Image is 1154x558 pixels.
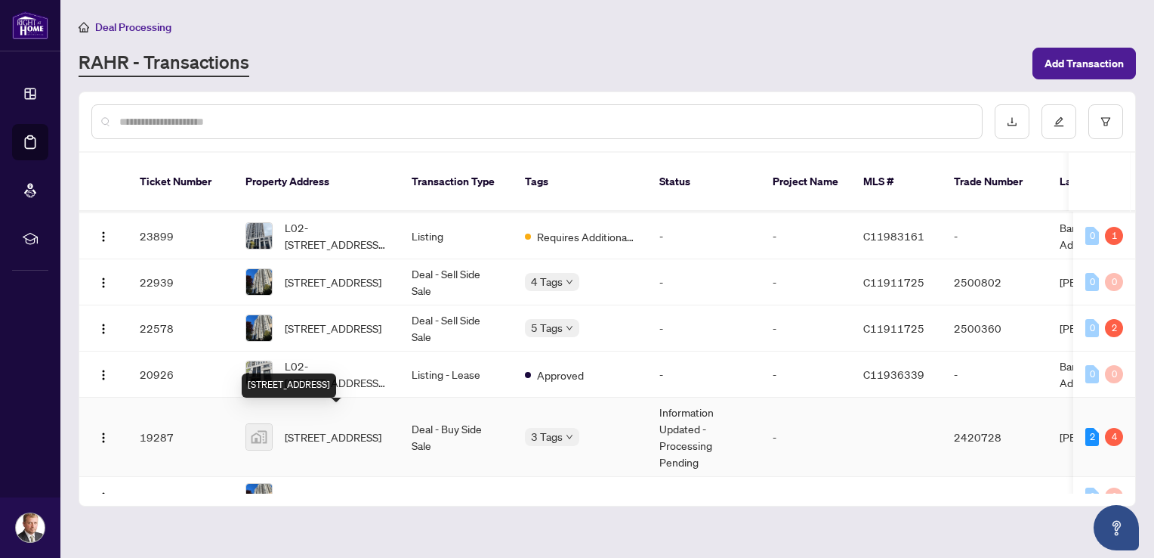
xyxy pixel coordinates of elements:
[400,259,513,305] td: Deal - Sell Side Sale
[942,477,1048,517] td: -
[12,11,48,39] img: logo
[942,213,1048,259] td: -
[942,398,1048,477] td: 2420728
[1105,319,1123,337] div: 2
[285,274,381,290] span: [STREET_ADDRESS]
[16,513,45,542] img: Profile Icon
[1032,48,1136,79] button: Add Transaction
[128,153,233,212] th: Ticket Number
[246,484,272,510] img: thumbnail-img
[761,477,851,517] td: -
[246,315,272,341] img: thumbnail-img
[91,224,116,248] button: Logo
[79,22,89,33] span: home
[91,425,116,449] button: Logo
[863,229,924,243] span: C11983161
[128,352,233,398] td: 20926
[566,433,573,441] span: down
[91,270,116,294] button: Logo
[1085,428,1099,446] div: 2
[1085,365,1099,383] div: 0
[1094,505,1139,550] button: Open asap
[233,153,400,212] th: Property Address
[246,223,272,249] img: thumbnail-img
[647,213,761,259] td: -
[97,432,110,444] img: Logo
[1044,51,1124,76] span: Add Transaction
[942,305,1048,352] td: 2500360
[285,429,381,445] span: [STREET_ADDRESS]
[761,153,851,212] th: Project Name
[531,319,563,336] span: 5 Tags
[537,367,584,383] span: Approved
[128,398,233,477] td: 19287
[97,231,110,243] img: Logo
[531,273,563,290] span: 4 Tags
[1041,104,1076,139] button: edit
[128,259,233,305] td: 22939
[1007,116,1017,127] span: download
[647,259,761,305] td: -
[242,374,336,398] div: [STREET_ADDRESS]
[531,428,563,445] span: 3 Tags
[400,213,513,259] td: Listing
[91,316,116,340] button: Logo
[647,305,761,352] td: -
[1054,116,1064,127] span: edit
[566,278,573,286] span: down
[1085,488,1099,506] div: 0
[1105,365,1123,383] div: 0
[761,352,851,398] td: -
[647,398,761,477] td: Information Updated - Processing Pending
[285,320,381,336] span: [STREET_ADDRESS]
[91,362,116,386] button: Logo
[97,323,110,335] img: Logo
[942,259,1048,305] td: 2500802
[851,153,942,212] th: MLS #
[647,153,761,212] th: Status
[1105,488,1123,506] div: 0
[647,477,761,517] td: -
[942,153,1048,212] th: Trade Number
[400,398,513,477] td: Deal - Buy Side Sale
[1105,227,1123,245] div: 1
[863,275,924,289] span: C11911725
[97,369,110,381] img: Logo
[400,477,513,517] td: Listing
[863,321,924,335] span: C11911725
[246,269,272,295] img: thumbnail-img
[1100,116,1111,127] span: filter
[761,213,851,259] td: -
[761,398,851,477] td: -
[400,305,513,352] td: Deal - Sell Side Sale
[1085,273,1099,291] div: 0
[647,352,761,398] td: -
[942,352,1048,398] td: -
[285,358,387,391] span: L02-[STREET_ADDRESS][PERSON_NAME]
[128,477,233,517] td: 19284
[246,424,272,450] img: thumbnail-img
[1085,227,1099,245] div: 0
[1088,104,1123,139] button: filter
[761,305,851,352] td: -
[400,153,513,212] th: Transaction Type
[285,219,387,253] span: L02-[STREET_ADDRESS][PERSON_NAME]
[285,488,381,505] span: [STREET_ADDRESS]
[761,259,851,305] td: -
[400,352,513,398] td: Listing - Lease
[863,490,924,504] span: C11911725
[566,324,573,332] span: down
[513,153,647,212] th: Tags
[1105,273,1123,291] div: 0
[537,489,584,506] span: Approved
[537,228,635,245] span: Requires Additional Docs
[97,277,110,289] img: Logo
[863,367,924,381] span: C11936339
[1105,428,1123,446] div: 4
[91,485,116,509] button: Logo
[246,361,272,387] img: thumbnail-img
[1085,319,1099,337] div: 0
[97,491,110,504] img: Logo
[995,104,1029,139] button: download
[128,213,233,259] td: 23899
